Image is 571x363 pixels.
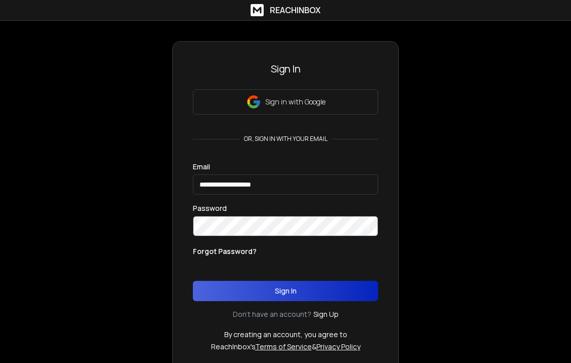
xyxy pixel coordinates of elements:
[316,342,360,351] a: Privacy Policy
[224,330,347,340] p: By creating an account, you agree to
[193,163,210,170] label: Email
[265,97,325,107] p: Sign in with Google
[193,246,257,257] p: Forgot Password?
[240,135,332,143] p: or, sign in with your email
[313,309,339,319] a: Sign Up
[270,4,320,16] h1: ReachInbox
[193,205,227,212] label: Password
[251,4,320,16] a: ReachInbox
[193,89,378,115] button: Sign in with Google
[193,281,378,301] button: Sign In
[233,309,311,319] p: Don't have an account?
[255,342,312,351] a: Terms of Service
[193,62,378,76] h3: Sign In
[211,342,360,352] p: ReachInbox's &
